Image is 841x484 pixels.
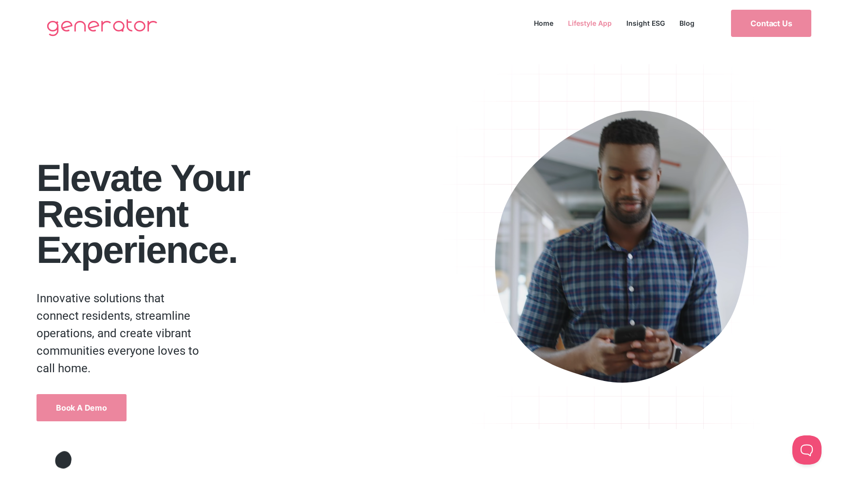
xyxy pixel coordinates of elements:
p: Innovative solutions that connect residents, streamline operations, and create vibrant communitie... [37,290,201,377]
a: Blog [672,17,702,30]
a: Contact Us [731,10,811,37]
h1: Elevate your Resident Experience. [37,160,429,268]
a: Insight ESG [619,17,672,30]
nav: Menu [527,17,702,30]
a: Lifestyle App [561,17,619,30]
a: Home [527,17,561,30]
span: Contact Us [750,19,792,27]
iframe: Toggle Customer Support [792,435,822,465]
a: Book a Demo [37,394,127,421]
span: Book a Demo [56,404,107,412]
